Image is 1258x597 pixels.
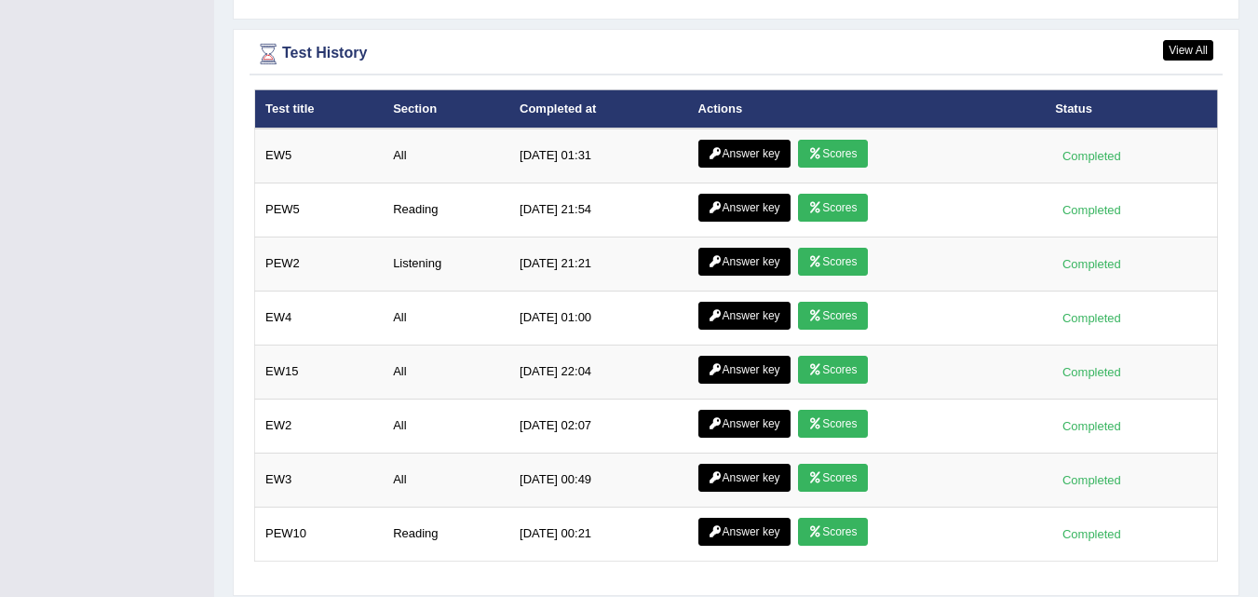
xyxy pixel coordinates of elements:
a: Scores [798,248,867,276]
div: Completed [1055,524,1128,544]
td: [DATE] 02:07 [509,400,688,454]
td: [DATE] 01:31 [509,129,688,183]
div: Completed [1055,146,1128,166]
td: EW3 [255,454,384,508]
td: PEW5 [255,183,384,237]
a: Answer key [698,410,791,438]
td: All [383,454,509,508]
td: [DATE] 22:04 [509,346,688,400]
a: Answer key [698,194,791,222]
a: Scores [798,410,867,438]
th: Completed at [509,89,688,129]
a: Scores [798,464,867,492]
a: Scores [798,194,867,222]
th: Section [383,89,509,129]
a: Scores [798,356,867,384]
div: Completed [1055,308,1128,328]
td: Reading [383,183,509,237]
td: PEW10 [255,508,384,562]
div: Completed [1055,200,1128,220]
td: [DATE] 01:00 [509,292,688,346]
div: Completed [1055,470,1128,490]
td: PEW2 [255,237,384,292]
td: EW4 [255,292,384,346]
a: Scores [798,140,867,168]
a: Answer key [698,464,791,492]
td: [DATE] 21:21 [509,237,688,292]
th: Status [1045,89,1217,129]
td: EW15 [255,346,384,400]
td: Listening [383,237,509,292]
td: [DATE] 00:21 [509,508,688,562]
td: All [383,292,509,346]
div: Completed [1055,362,1128,382]
td: EW2 [255,400,384,454]
td: All [383,129,509,183]
a: Answer key [698,518,791,546]
td: [DATE] 00:49 [509,454,688,508]
a: Scores [798,518,867,546]
td: All [383,400,509,454]
td: Reading [383,508,509,562]
td: All [383,346,509,400]
th: Test title [255,89,384,129]
a: Answer key [698,248,791,276]
div: Completed [1055,416,1128,436]
a: Scores [798,302,867,330]
a: Answer key [698,356,791,384]
div: Completed [1055,254,1128,274]
a: Answer key [698,302,791,330]
a: View All [1163,40,1213,61]
td: EW5 [255,129,384,183]
th: Actions [688,89,1046,129]
a: Answer key [698,140,791,168]
div: Test History [254,40,1218,68]
td: [DATE] 21:54 [509,183,688,237]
